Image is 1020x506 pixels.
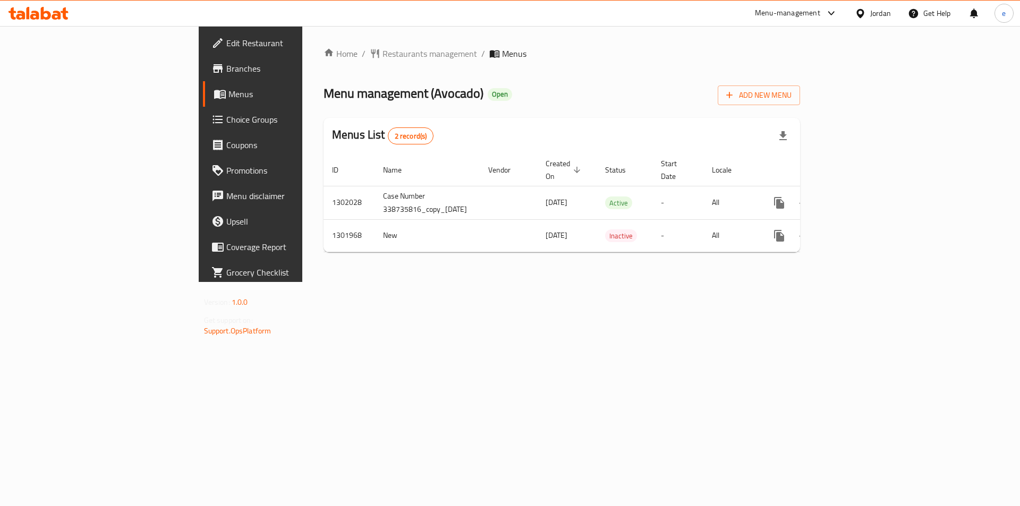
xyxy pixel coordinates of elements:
a: Edit Restaurant [203,30,369,56]
span: Branches [226,62,361,75]
table: enhanced table [324,154,877,252]
span: Menus [502,47,526,60]
span: Coverage Report [226,241,361,253]
button: Add New Menu [718,85,800,105]
span: Menus [228,88,361,100]
span: Menu management ( Avocado ) [324,81,483,105]
a: Support.OpsPlatform [204,324,271,338]
span: Active [605,197,632,209]
a: Choice Groups [203,107,369,132]
span: Menu disclaimer [226,190,361,202]
button: Change Status [792,223,818,248]
span: Edit Restaurant [226,37,361,49]
a: Coverage Report [203,234,369,260]
div: Menu-management [755,7,820,20]
td: - [652,219,703,252]
span: [DATE] [546,228,567,242]
span: Promotions [226,164,361,177]
span: [DATE] [546,195,567,209]
nav: breadcrumb [324,47,800,60]
div: Open [488,88,512,101]
a: Coupons [203,132,369,158]
span: Vendor [488,164,524,176]
a: Grocery Checklist [203,260,369,285]
button: more [767,190,792,216]
span: Start Date [661,157,691,183]
td: All [703,219,758,252]
span: Open [488,90,512,99]
span: Locale [712,164,745,176]
a: Branches [203,56,369,81]
span: Inactive [605,230,637,242]
span: Created On [546,157,584,183]
span: Get support on: [204,313,253,327]
a: Menu disclaimer [203,183,369,209]
span: ID [332,164,352,176]
td: - [652,186,703,219]
div: Jordan [870,7,891,19]
button: Change Status [792,190,818,216]
span: Restaurants management [382,47,477,60]
span: Grocery Checklist [226,266,361,279]
a: Restaurants management [370,47,477,60]
span: Choice Groups [226,113,361,126]
li: / [481,47,485,60]
div: Export file [770,123,796,149]
a: Upsell [203,209,369,234]
span: 2 record(s) [388,131,433,141]
button: more [767,223,792,248]
span: Add New Menu [726,89,792,102]
td: New [375,219,480,252]
span: Upsell [226,215,361,228]
h2: Menus List [332,127,433,144]
span: Version: [204,295,230,309]
span: Coupons [226,139,361,151]
div: Total records count [388,127,434,144]
span: Status [605,164,640,176]
span: Name [383,164,415,176]
a: Menus [203,81,369,107]
span: e [1002,7,1006,19]
td: All [703,186,758,219]
th: Actions [758,154,877,186]
a: Promotions [203,158,369,183]
span: 1.0.0 [232,295,248,309]
td: Case Number 338735816_copy_[DATE] [375,186,480,219]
